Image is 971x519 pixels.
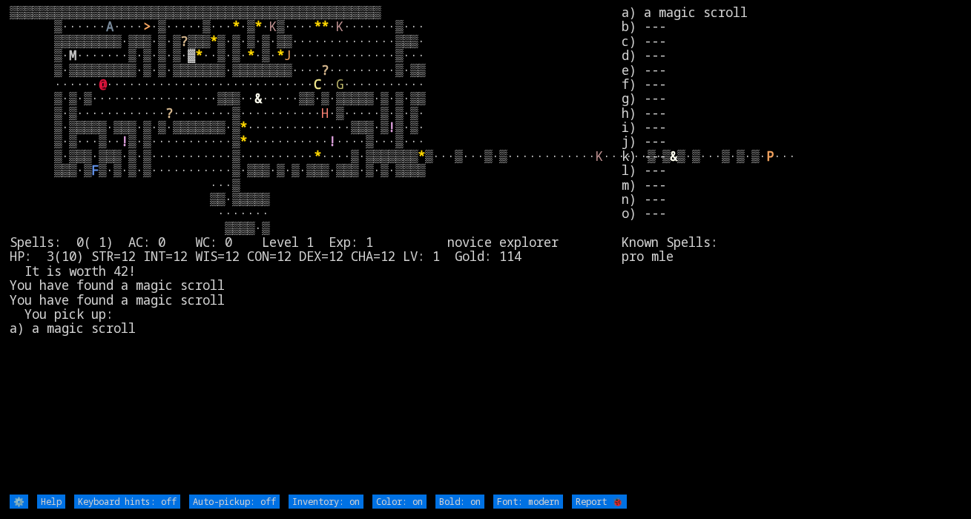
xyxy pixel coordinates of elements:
[336,18,343,35] font: K
[388,119,395,136] font: !
[69,47,76,64] font: M
[321,105,329,122] font: H
[269,18,277,35] font: K
[493,495,563,509] input: Font: modern
[622,5,961,493] stats: a) a magic scroll b) --- c) --- d) --- e) --- f) --- g) --- h) --- i) --- j) --- k) --- l) --- m)...
[372,495,427,509] input: Color: on
[435,495,484,509] input: Bold: on
[314,76,321,93] font: C
[189,495,280,509] input: Auto-pickup: off
[99,76,106,93] font: @
[10,495,28,509] input: ⚙️
[321,62,329,79] font: ?
[74,495,180,509] input: Keyboard hints: off
[180,33,188,50] font: ?
[254,90,262,107] font: &
[329,133,336,150] font: !
[289,495,363,509] input: Inventory: on
[10,5,622,493] larn: ▒▒▒▒▒▒▒▒▒▒▒▒▒▒▒▒▒▒▒▒▒▒▒▒▒▒▒▒▒▒▒▒▒▒▒▒▒▒▒▒▒▒▒▒▒▒▒▒▒▒ ▒······ ···· ·▒·····▒··· ·▒ · ▒···· · ·······▒...
[165,105,173,122] font: ?
[121,133,128,150] font: !
[572,495,627,509] input: Report 🐞
[284,47,292,64] font: J
[106,18,113,35] font: A
[336,76,343,93] font: G
[37,495,65,509] input: Help
[143,18,151,35] font: >
[596,148,603,165] font: K
[91,162,99,179] font: F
